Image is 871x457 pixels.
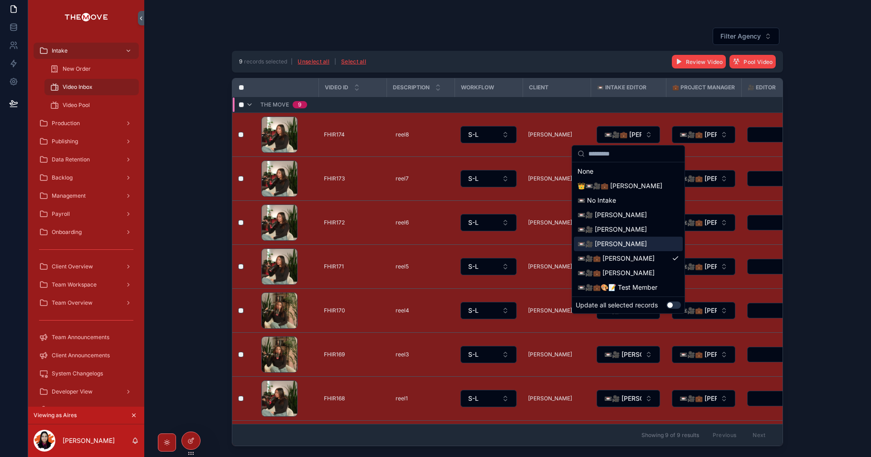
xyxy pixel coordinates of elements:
a: Select Button [671,301,736,320]
span: Team Overview [52,299,93,306]
a: Select Button [671,389,736,408]
a: Select Button [671,258,736,276]
div: 9 [298,101,302,108]
a: [PERSON_NAME] [528,175,585,182]
span: Profile [52,406,69,413]
a: Team Announcements [34,329,139,345]
p: [PERSON_NAME] [63,436,115,445]
span: reel7 [396,175,409,182]
span: 📼🎥 [PERSON_NAME] [604,394,641,403]
span: 📼🎥💼 [PERSON_NAME] [680,262,717,271]
button: Select Button [672,214,735,231]
button: Select Button [747,215,803,230]
span: Backlog [52,174,73,181]
button: Select Button [460,170,517,187]
span: [PERSON_NAME] [528,219,572,226]
a: Select Button [671,126,736,144]
button: Select Button [597,126,660,143]
span: System Changelogs [52,370,103,377]
a: FHIR171 [324,263,381,270]
button: Select Button [672,170,735,187]
button: Select Button [713,28,779,45]
a: Management [34,188,139,204]
a: reel8 [392,127,449,142]
span: S-L [468,174,479,183]
span: [PERSON_NAME] [528,307,572,314]
span: 📼🎥💼 [PERSON_NAME] [680,394,717,403]
button: Select Button [672,346,735,363]
a: Select Button [460,126,517,144]
button: Select Button [747,171,803,186]
span: Description [393,84,430,91]
a: Select Button [671,345,736,364]
button: Select Button [460,346,517,363]
span: 📼🎥 [PERSON_NAME] [577,225,647,234]
a: Payroll [34,206,139,222]
span: | [291,58,293,65]
span: S-L [468,218,479,227]
span: Video Pool [63,102,90,109]
span: [PERSON_NAME] [528,395,572,402]
label: Update all selected records [576,301,658,310]
span: 📼🎥💼 [PERSON_NAME] [680,306,717,315]
button: Select Button [460,214,517,231]
a: [PERSON_NAME] [528,219,585,226]
span: records selected [244,58,287,65]
div: Suggestions [572,162,685,297]
a: Publishing [34,133,139,150]
button: Select Button [672,302,735,319]
span: [PERSON_NAME] [528,131,572,138]
button: Review Video [672,55,726,68]
span: reel3 [396,351,409,358]
span: 💼 Project Manager [672,84,735,91]
button: Select Button [672,258,735,275]
a: Video Pool [44,97,139,113]
span: Workflow [461,84,494,91]
span: Publishing [52,138,78,145]
span: Showing 9 of 9 results [641,432,699,439]
span: reel1 [396,395,408,402]
a: [PERSON_NAME] [528,131,585,138]
a: Developer View [34,384,139,400]
a: Select Button [460,258,517,276]
span: Video ID [325,84,348,91]
span: S-L [468,306,479,315]
a: Select Button [460,170,517,188]
a: New Order [44,61,139,77]
a: Select Button [596,389,661,408]
a: Select Button [596,345,661,364]
span: 📼🎥💼 [PERSON_NAME] [577,254,655,263]
span: FHIR169 [324,351,345,358]
span: Onboarding [52,228,82,236]
span: FHIR168 [324,395,345,402]
button: Pool Video [729,55,776,68]
a: Team Workspace [34,277,139,293]
a: reel5 [392,259,449,274]
a: Select Button [747,390,804,407]
span: reel8 [396,131,409,138]
span: Intake [52,47,68,54]
a: [PERSON_NAME] [528,263,585,270]
a: Client Overview [34,258,139,275]
span: Client [529,84,548,91]
button: Select Button [597,390,660,407]
a: Data Retention [34,151,139,168]
a: Select Button [596,126,661,144]
button: Select Button [460,258,517,275]
a: Select Button [460,345,517,364]
a: Client Announcements [34,347,139,364]
img: App logo [64,11,108,25]
a: Production [34,115,139,131]
a: Select Button [747,214,804,231]
span: Filter Agency [720,32,761,41]
a: Backlog [34,170,139,186]
a: Select Button [747,170,804,187]
span: [PERSON_NAME] [528,263,572,270]
a: Profile [34,402,139,418]
span: FHIR173 [324,175,345,182]
a: FHIR168 [324,395,381,402]
span: Management [52,192,86,199]
span: S-L [468,262,479,271]
span: 📼🎥💼🎨📝 Test Member [577,283,657,292]
span: Pool Video [744,58,773,65]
